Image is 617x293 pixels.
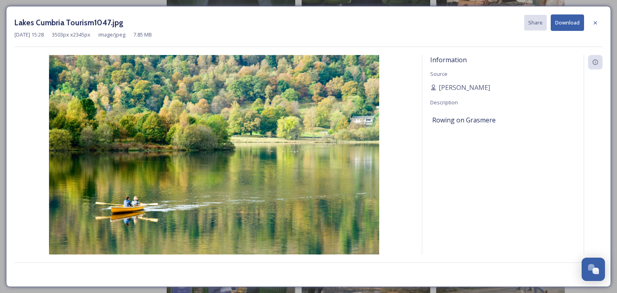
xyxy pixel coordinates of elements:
[430,99,458,106] span: Description
[430,70,447,77] span: Source
[439,83,490,92] span: [PERSON_NAME]
[14,17,123,28] h3: Lakes Cumbria Tourism1047.jpg
[551,14,584,31] button: Download
[52,31,90,39] span: 3503 px x 2345 px
[98,31,125,39] span: image/jpeg
[14,55,414,276] img: Lakes%20Cumbria%20Tourism1047.jpg
[524,15,547,31] button: Share
[14,31,44,39] span: [DATE] 15:28
[133,31,152,39] span: 7.85 MB
[432,115,496,125] span: Rowing on Grasmere
[582,258,605,281] button: Open Chat
[430,55,467,64] span: Information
